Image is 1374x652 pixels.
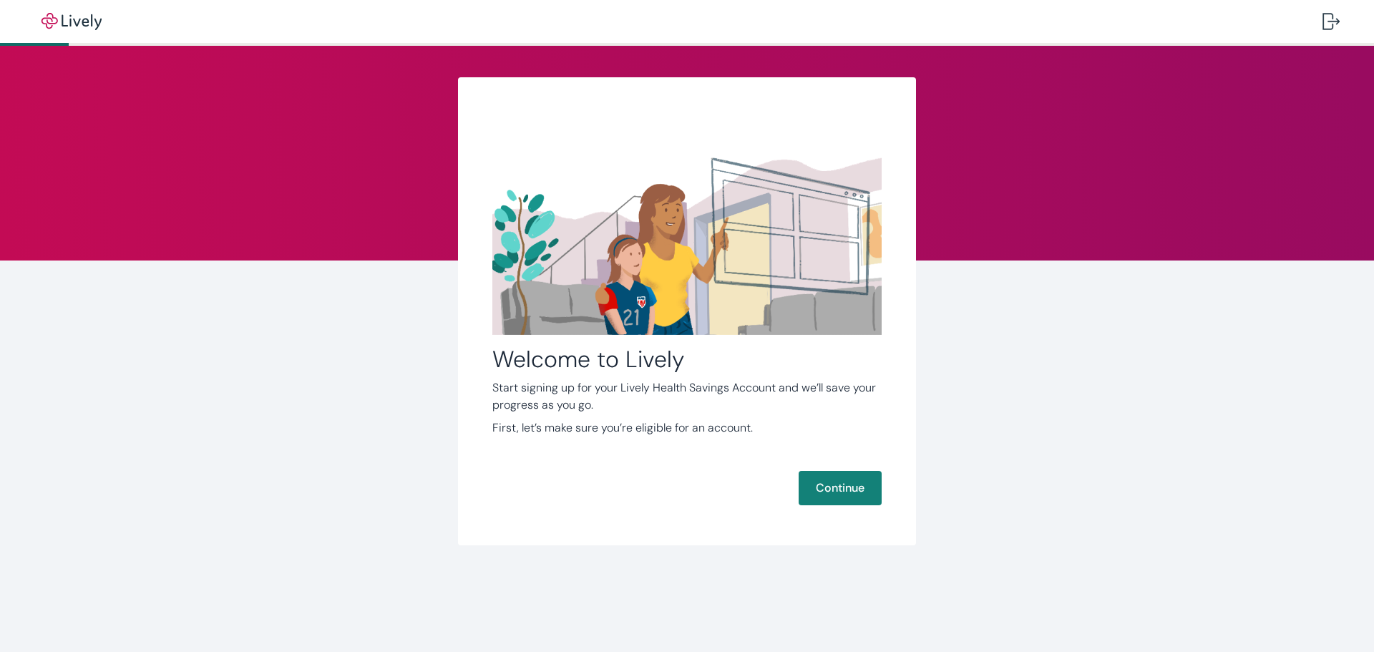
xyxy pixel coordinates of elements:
[799,471,882,505] button: Continue
[1311,4,1351,39] button: Log out
[492,419,882,437] p: First, let’s make sure you’re eligible for an account.
[31,13,112,30] img: Lively
[492,345,882,374] h2: Welcome to Lively
[492,379,882,414] p: Start signing up for your Lively Health Savings Account and we’ll save your progress as you go.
